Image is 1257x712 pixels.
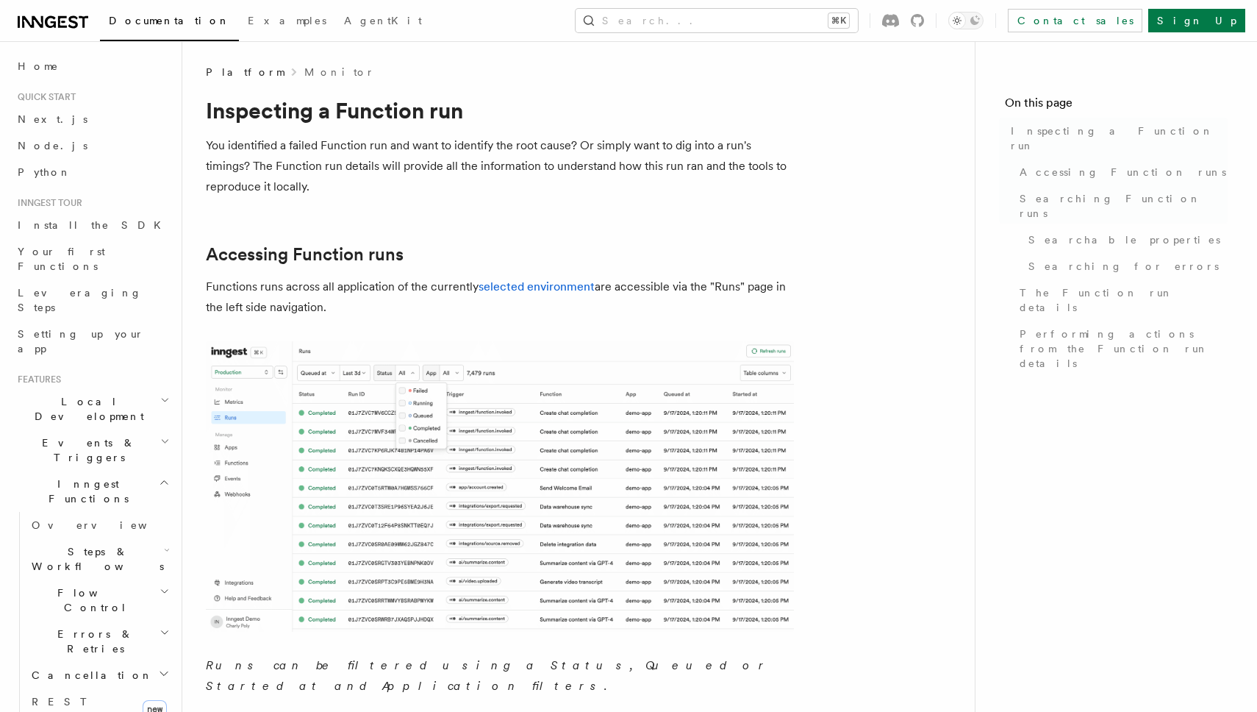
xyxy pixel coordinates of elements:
[248,15,326,26] span: Examples
[18,328,144,355] span: Setting up your app
[18,59,59,74] span: Home
[1020,191,1228,221] span: Searching Function runs
[1023,227,1228,253] a: Searchable properties
[948,12,984,29] button: Toggle dark mode
[26,627,160,656] span: Errors & Retries
[12,106,173,132] a: Next.js
[206,341,794,632] img: The "Handle failed payments" Function runs list features a run in a failing state.
[1011,124,1228,153] span: Inspecting a Function run
[12,430,173,471] button: Events & Triggers
[304,65,374,79] a: Monitor
[12,53,173,79] a: Home
[1005,94,1228,118] h4: On this page
[335,4,431,40] a: AgentKit
[18,246,105,272] span: Your first Functions
[12,238,173,280] a: Your first Functions
[26,621,173,662] button: Errors & Retries
[1008,9,1142,32] a: Contact sales
[18,287,142,313] span: Leveraging Steps
[26,544,164,574] span: Steps & Workflows
[1020,327,1228,371] span: Performing actions from the Function run details
[239,4,335,40] a: Examples
[12,471,173,512] button: Inngest Functions
[1014,321,1228,377] a: Performing actions from the Function run details
[12,212,173,238] a: Install the SDK
[206,658,770,693] em: Runs can be filtered using a Status, Queued or Started at and Application filters.
[12,91,76,103] span: Quick start
[576,9,858,32] button: Search...⌘K
[1028,259,1219,274] span: Searching for errors
[1014,185,1228,227] a: Searching Function runs
[26,538,173,580] button: Steps & Workflows
[26,580,173,621] button: Flow Control
[479,280,595,293] a: selected environment
[12,394,160,424] span: Local Development
[1014,280,1228,321] a: The Function run details
[18,113,87,125] span: Next.js
[12,197,82,209] span: Inngest tour
[26,662,173,688] button: Cancellation
[12,388,173,430] button: Local Development
[26,668,153,683] span: Cancellation
[32,519,183,531] span: Overview
[1023,253,1228,280] a: Searching for errors
[100,4,239,41] a: Documentation
[206,135,794,197] p: You identified a failed Function run and want to identify the root cause? Or simply want to dig i...
[828,13,849,28] kbd: ⌘K
[18,166,71,178] span: Python
[344,15,422,26] span: AgentKit
[26,585,160,615] span: Flow Control
[26,512,173,538] a: Overview
[12,321,173,362] a: Setting up your app
[1028,232,1220,247] span: Searchable properties
[1005,118,1228,159] a: Inspecting a Function run
[18,219,170,231] span: Install the SDK
[206,97,794,124] h1: Inspecting a Function run
[1148,9,1245,32] a: Sign Up
[12,280,173,321] a: Leveraging Steps
[109,15,230,26] span: Documentation
[1014,159,1228,185] a: Accessing Function runs
[12,374,61,385] span: Features
[1020,285,1228,315] span: The Function run details
[12,477,159,506] span: Inngest Functions
[12,159,173,185] a: Python
[206,277,794,318] p: Functions runs across all application of the currently are accessible via the "Runs" page in the ...
[12,435,160,465] span: Events & Triggers
[12,132,173,159] a: Node.js
[1020,165,1226,179] span: Accessing Function runs
[206,65,284,79] span: Platform
[206,244,404,265] a: Accessing Function runs
[18,140,87,152] span: Node.js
